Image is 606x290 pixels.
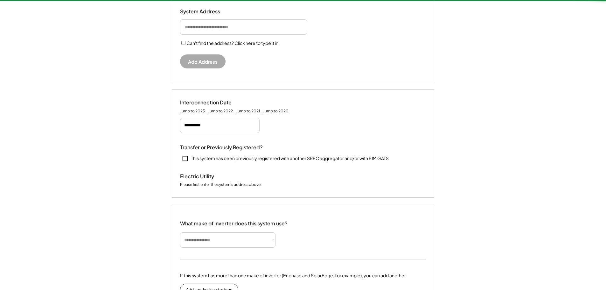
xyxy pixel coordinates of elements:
div: What make of inverter does this system use? [180,214,288,228]
div: Please first enter the system's address above. [180,182,261,188]
div: This system has been previously registered with another SREC aggregator and/or with PJM GATS [191,155,389,162]
div: Electric Utility [180,173,244,180]
button: Add Address [180,54,226,68]
div: Jump to 2020 [263,109,289,114]
div: Jump to 2023 [180,109,205,114]
label: Can't find the address? Click here to type it in. [186,40,280,46]
div: System Address [180,8,244,15]
div: Jump to 2021 [236,109,260,114]
div: Jump to 2022 [208,109,233,114]
div: Interconnection Date [180,99,244,106]
div: If this system has more than one make of inverter (Enphase and SolarEdge, for example), you can a... [180,272,407,279]
div: Transfer or Previously Registered? [180,144,263,151]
